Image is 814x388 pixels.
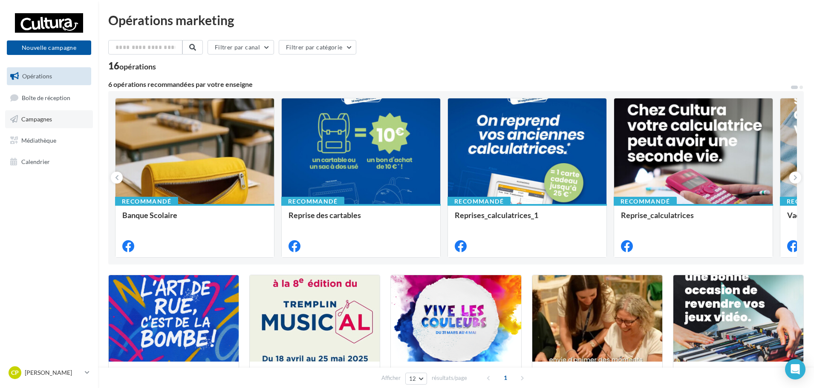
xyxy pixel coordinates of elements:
[122,210,177,220] span: Banque Scolaire
[22,94,70,101] span: Boîte de réception
[5,67,93,85] a: Opérations
[25,368,81,377] p: [PERSON_NAME]
[432,374,467,382] span: résultats/page
[614,197,677,206] div: Recommandé
[409,375,416,382] span: 12
[5,89,93,107] a: Boîte de réception
[7,365,91,381] a: CP [PERSON_NAME]
[785,359,805,379] div: Open Intercom Messenger
[22,72,52,80] span: Opérations
[381,374,401,382] span: Afficher
[289,210,361,220] span: Reprise des cartables
[115,197,178,206] div: Recommandé
[108,81,790,88] div: 6 opérations recommandées par votre enseigne
[405,373,427,385] button: 12
[21,158,50,165] span: Calendrier
[281,197,344,206] div: Recommandé
[21,137,56,144] span: Médiathèque
[108,14,804,26] div: Opérations marketing
[621,210,694,220] span: Reprise_calculatrices
[108,61,156,71] div: 16
[499,371,512,385] span: 1
[7,40,91,55] button: Nouvelle campagne
[119,63,156,70] div: opérations
[5,132,93,149] a: Médiathèque
[21,115,52,123] span: Campagnes
[208,40,274,55] button: Filtrer par canal
[5,153,93,171] a: Calendrier
[279,40,356,55] button: Filtrer par catégorie
[11,368,19,377] span: CP
[447,197,511,206] div: Recommandé
[5,110,93,128] a: Campagnes
[455,210,538,220] span: Reprises_calculatrices_1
